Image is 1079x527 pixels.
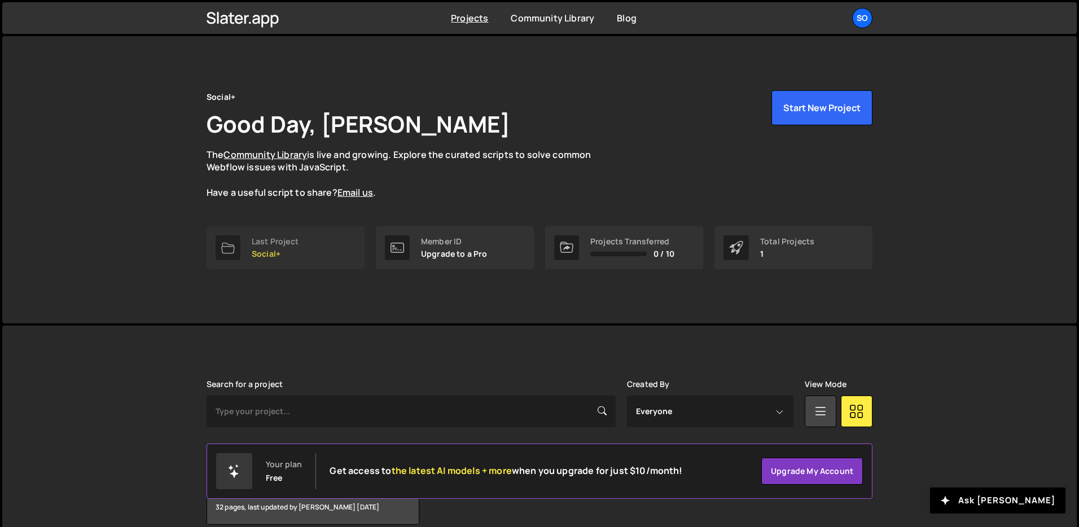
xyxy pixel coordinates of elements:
a: So [852,8,872,28]
div: Social+ [207,90,235,104]
h1: Good Day, [PERSON_NAME] [207,108,510,139]
span: the latest AI models + more [392,464,512,477]
p: The is live and growing. Explore the curated scripts to solve common Webflow issues with JavaScri... [207,148,613,199]
div: Free [266,473,283,482]
button: Start New Project [771,90,872,125]
div: Last Project [252,237,299,246]
label: Created By [627,380,670,389]
span: 0 / 10 [653,249,674,258]
button: Ask [PERSON_NAME] [930,488,1065,513]
div: Your plan [266,460,302,469]
a: Upgrade my account [761,458,863,485]
label: Search for a project [207,380,283,389]
label: View Mode [805,380,846,389]
p: Upgrade to a Pro [421,249,488,258]
div: Member ID [421,237,488,246]
a: Community Library [223,148,307,161]
p: Social+ [252,249,299,258]
a: Last Project Social+ [207,226,365,269]
a: Community Library [511,12,594,24]
input: Type your project... [207,396,616,427]
div: 32 pages, last updated by [PERSON_NAME] [DATE] [207,490,419,524]
p: 1 [760,249,814,258]
div: Projects Transferred [590,237,674,246]
a: Blog [617,12,637,24]
a: Email us [337,186,373,199]
a: Projects [451,12,488,24]
h2: Get access to when you upgrade for just $10/month! [330,465,682,476]
div: Total Projects [760,237,814,246]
